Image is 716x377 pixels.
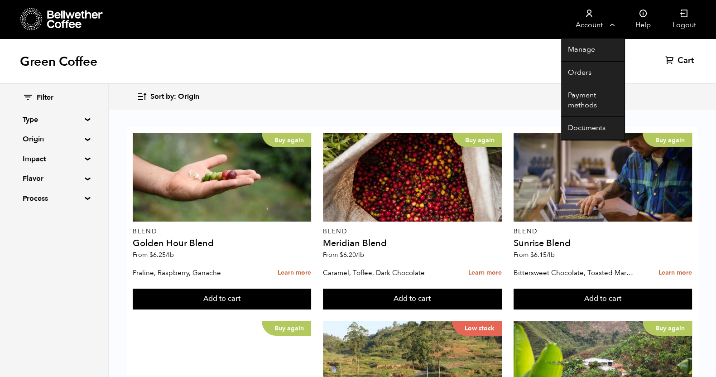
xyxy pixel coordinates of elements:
h4: Sunrise Blend [514,239,692,248]
a: Buy again [133,133,311,222]
p: Caramel, Toffee, Dark Chocolate [323,266,444,280]
h1: Green Coffee [20,53,97,70]
span: $ [149,251,153,259]
a: Learn more [658,263,692,283]
span: Cart [678,55,694,66]
span: /lb [166,251,174,259]
p: Buy again [262,321,311,336]
button: Add to cart [133,289,311,309]
a: Orders [561,62,625,85]
a: Learn more [468,263,502,283]
span: From [323,251,364,259]
bdi: 6.25 [149,251,174,259]
a: Buy again [323,133,501,222]
bdi: 6.15 [530,251,555,259]
span: $ [530,251,534,259]
p: Low stock [452,321,502,336]
span: Sort by: Origin [150,92,199,102]
summary: Impact [23,154,85,164]
p: Blend [133,228,311,235]
p: Blend [514,228,692,235]
span: Filter [37,93,53,103]
a: Payment methods [561,84,625,117]
span: From [514,251,555,259]
p: Buy again [643,133,692,147]
p: Bittersweet Chocolate, Toasted Marshmallow, Candied Orange, Praline [514,266,635,280]
p: Buy again [262,133,311,147]
p: Praline, Raspberry, Ganache [133,266,254,280]
button: Add to cart [323,289,501,309]
span: From [133,251,174,259]
button: Add to cart [514,289,692,309]
a: Documents [561,117,625,140]
summary: Type [23,114,85,125]
button: Sort by: Origin [137,86,199,107]
p: Blend [323,228,501,235]
summary: Origin [23,134,85,145]
p: Buy again [452,133,502,147]
a: Learn more [278,263,311,283]
a: Buy again [514,133,692,222]
p: Buy again [643,321,692,336]
summary: Process [23,193,85,204]
bdi: 6.20 [340,251,364,259]
h4: Meridian Blend [323,239,501,248]
span: /lb [547,251,555,259]
a: Cart [665,55,696,66]
h4: Golden Hour Blend [133,239,311,248]
summary: Flavor [23,173,85,184]
span: $ [340,251,343,259]
span: /lb [356,251,364,259]
a: Manage [561,39,625,62]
